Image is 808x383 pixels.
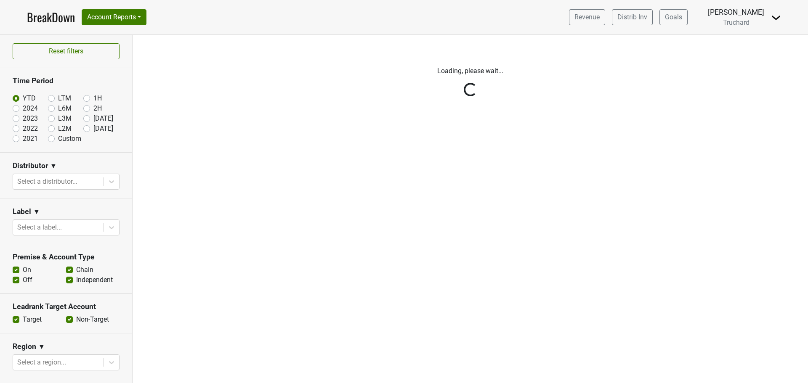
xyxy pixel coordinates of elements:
a: Goals [659,9,688,25]
a: Revenue [569,9,605,25]
a: Distrib Inv [612,9,653,25]
a: BreakDown [27,8,75,26]
p: Loading, please wait... [237,66,704,76]
span: Truchard [723,18,750,26]
button: Account Reports [82,9,146,25]
div: [PERSON_NAME] [708,7,764,18]
img: Dropdown Menu [771,13,781,23]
